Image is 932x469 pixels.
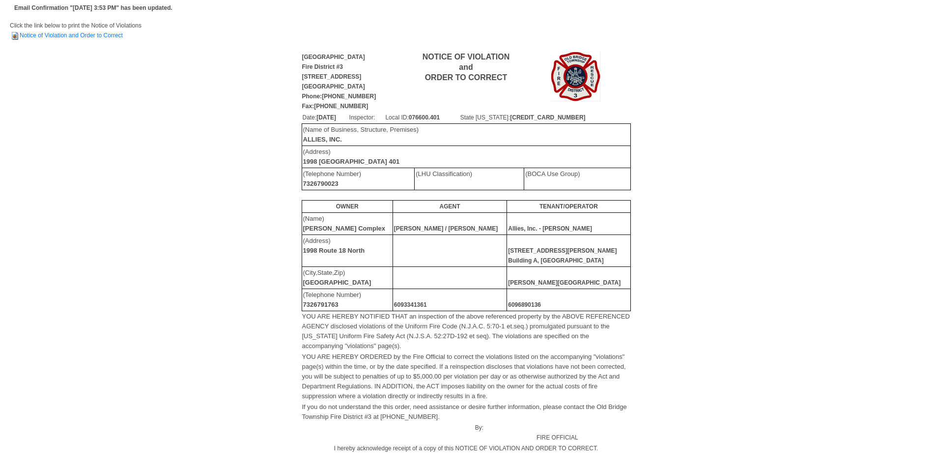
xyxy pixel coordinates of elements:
font: YOU ARE HEREBY ORDERED by the Fire Official to correct the violations listed on the accompanying ... [302,353,626,400]
b: 076600.401 [409,114,440,121]
b: [STREET_ADDRESS][PERSON_NAME] Building A, [GEOGRAPHIC_DATA] [508,247,617,264]
b: [PERSON_NAME] / [PERSON_NAME] [394,225,498,232]
b: [GEOGRAPHIC_DATA] [303,279,371,286]
b: 7326791763 [303,301,339,308]
font: (Address) [303,148,400,165]
b: [DATE] [316,114,336,121]
b: 7326790023 [303,180,339,187]
font: (LHU Classification) [416,170,472,177]
b: 1998 [GEOGRAPHIC_DATA] 401 [303,158,400,165]
b: 6096890136 [508,301,541,308]
b: ALLIES, INC. [303,136,342,143]
font: (Address) [303,237,365,254]
font: (Name of Business, Structure, Premises) [303,126,419,143]
font: If you do not understand the this order, need assistance or desire further information, please co... [302,403,627,420]
td: Email Confirmation "[DATE] 3:53 PM" has been updated. [13,1,174,14]
a: Notice of Violation and Order to Correct [10,32,123,39]
b: OWNER [336,203,359,210]
b: TENANT/OPERATOR [539,203,598,210]
td: I hereby acknowledge receipt of a copy of this NOTICE OF VIOLATION AND ORDER TO CORRECT. [302,443,631,454]
span: Click the link below to print the Notice of Violations [10,22,141,39]
b: 6093341361 [394,301,427,308]
td: Date: [302,112,349,123]
td: State [US_STATE]: [460,112,630,123]
font: (Name) [303,215,386,232]
b: 1998 Route 18 North [303,247,365,254]
td: Local ID: [385,112,459,123]
font: (BOCA Use Group) [525,170,580,177]
td: Inspector: [349,112,385,123]
img: Image [551,52,600,101]
td: By: [302,422,484,443]
b: [CREDIT_CARD_NUMBER] [510,114,585,121]
font: (Telephone Number) [303,291,362,308]
font: (City,State,Zip) [303,269,371,286]
b: NOTICE OF VIOLATION and ORDER TO CORRECT [423,53,509,82]
font: YOU ARE HEREBY NOTIFIED THAT an inspection of the above referenced property by the ABOVE REFERENC... [302,313,630,350]
b: Allies, Inc. - [PERSON_NAME] [508,225,592,232]
b: [GEOGRAPHIC_DATA] Fire District #3 [STREET_ADDRESS] [GEOGRAPHIC_DATA] Phone:[PHONE_NUMBER] Fax:[P... [302,54,376,110]
b: [PERSON_NAME] Complex [303,225,386,232]
font: (Telephone Number) [303,170,362,187]
b: AGENT [440,203,460,210]
b: [PERSON_NAME][GEOGRAPHIC_DATA] [508,279,621,286]
td: FIRE OFFICIAL [484,422,630,443]
img: HTML Document [10,31,20,41]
